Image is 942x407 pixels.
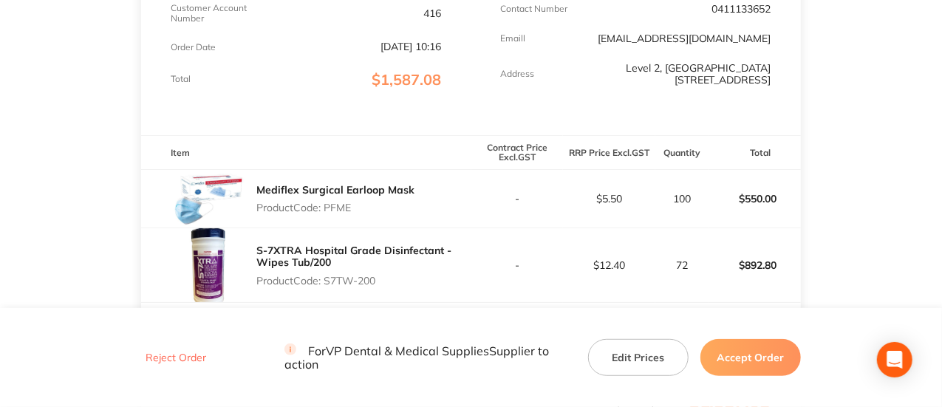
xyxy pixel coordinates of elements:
p: 100 [656,193,707,205]
button: Edit Prices [588,339,689,376]
p: $12.40 [564,259,655,271]
p: Product Code: PFME [256,202,414,213]
p: 416 [424,7,442,19]
th: RRP Price Excl. GST [563,135,655,170]
td: Message: - [141,303,471,347]
img: ejY4a3A2dg [171,228,245,302]
p: - [472,259,563,271]
p: $550.00 [709,181,800,216]
p: $892.80 [709,247,800,283]
p: - [472,193,563,205]
p: Order Date [171,42,216,52]
p: Total [171,74,191,84]
p: Emaill [501,33,526,44]
th: Quantity [655,135,708,170]
span: $1,587.08 [372,70,442,89]
p: Address [501,69,535,79]
th: Contract Price Excl. GST [471,135,564,170]
div: Open Intercom Messenger [877,342,912,377]
a: [EMAIL_ADDRESS][DOMAIN_NAME] [598,32,771,45]
button: Reject Order [141,352,211,365]
p: Customer Account Number [171,3,261,24]
p: Product Code: S7TW-200 [256,275,471,287]
button: Accept Order [700,339,801,376]
a: S-7XTRA Hospital Grade Disinfectant - Wipes Tub/200 [256,244,451,269]
p: 72 [656,259,707,271]
th: Total [709,135,801,170]
a: Mediflex Surgical Earloop Mask [256,183,414,196]
img: cmp2MHF3dg [171,171,245,227]
p: Level 2, [GEOGRAPHIC_DATA] [STREET_ADDRESS] [591,62,771,86]
p: [DATE] 10:16 [381,41,442,52]
th: Item [141,135,471,170]
p: Contact Number [501,4,568,14]
p: For VP Dental & Medical Supplies Supplier to action [284,343,570,372]
p: 0411133652 [712,3,771,15]
p: $5.50 [564,193,655,205]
